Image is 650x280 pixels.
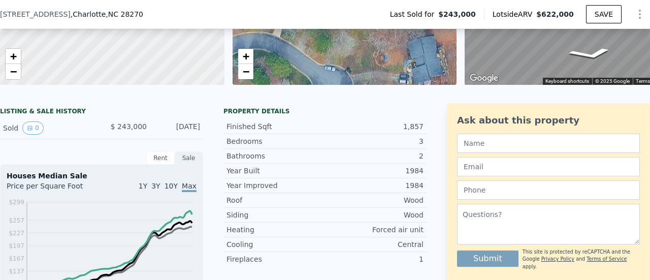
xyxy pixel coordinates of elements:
[536,10,574,18] span: $622,000
[226,180,325,191] div: Year Improved
[226,254,325,264] div: Fireplaces
[325,151,424,161] div: 2
[238,49,253,64] a: Zoom in
[165,182,178,190] span: 10Y
[457,157,640,176] input: Email
[139,182,147,190] span: 1Y
[523,248,640,270] div: This site is protected by reCAPTCHA and the Google and apply.
[111,122,147,131] span: $ 243,000
[325,166,424,176] div: 1984
[438,9,476,19] span: $243,000
[457,180,640,200] input: Phone
[457,251,518,267] button: Submit
[146,151,175,165] div: Rent
[9,242,24,250] tspan: $197
[7,181,102,197] div: Price per Square Foot
[6,64,21,79] a: Zoom out
[586,5,622,23] button: SAVE
[10,65,17,78] span: −
[226,136,325,146] div: Bedrooms
[71,9,143,19] span: , Charlotte
[556,44,626,63] path: Go Southwest, Colleton Pl
[467,72,501,85] img: Google
[9,268,24,275] tspan: $137
[545,78,589,85] button: Keyboard shortcuts
[238,64,253,79] a: Zoom out
[3,121,93,135] div: Sold
[636,78,650,84] a: Terms (opens in new tab)
[9,199,24,206] tspan: $299
[390,9,439,19] span: Last Sold for
[226,121,325,132] div: Finished Sqft
[175,151,203,165] div: Sale
[223,107,427,115] div: Property details
[325,136,424,146] div: 3
[325,225,424,235] div: Forced air unit
[226,225,325,235] div: Heating
[155,121,200,135] div: [DATE]
[325,195,424,205] div: Wood
[325,210,424,220] div: Wood
[151,182,160,190] span: 3Y
[9,217,24,224] tspan: $257
[457,113,640,128] div: Ask about this property
[242,65,249,78] span: −
[9,255,24,262] tspan: $167
[22,121,44,135] button: View historical data
[7,171,197,181] div: Houses Median Sale
[325,254,424,264] div: 1
[226,239,325,250] div: Cooling
[493,9,536,19] span: Lotside ARV
[226,166,325,176] div: Year Built
[325,180,424,191] div: 1984
[325,121,424,132] div: 1,857
[457,134,640,153] input: Name
[106,10,143,18] span: , NC 28270
[325,239,424,250] div: Central
[226,195,325,205] div: Roof
[587,256,627,262] a: Terms of Service
[182,182,197,192] span: Max
[9,230,24,237] tspan: $227
[226,210,325,220] div: Siding
[467,72,501,85] a: Open this area in Google Maps (opens a new window)
[541,256,574,262] a: Privacy Policy
[595,78,630,84] span: © 2025 Google
[242,50,249,63] span: +
[6,49,21,64] a: Zoom in
[226,151,325,161] div: Bathrooms
[630,4,650,24] button: Show Options
[10,50,17,63] span: +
